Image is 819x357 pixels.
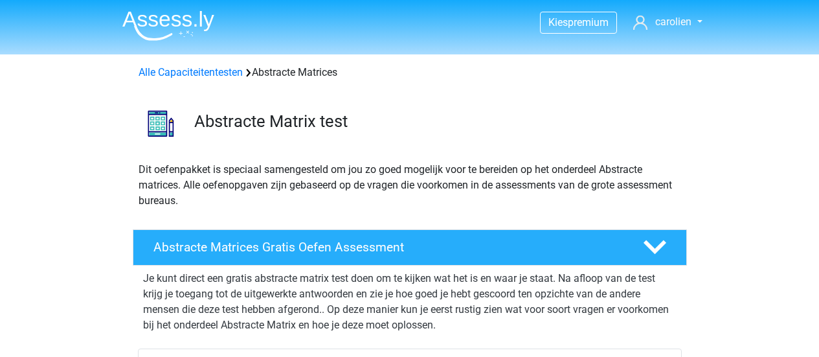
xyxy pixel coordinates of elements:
img: abstracte matrices [133,96,188,151]
span: carolien [655,16,691,28]
img: Assessly [122,10,214,41]
a: Kiespremium [541,14,616,31]
a: carolien [628,14,707,30]
h4: Abstracte Matrices Gratis Oefen Assessment [153,240,622,255]
p: Dit oefenpakket is speciaal samengesteld om jou zo goed mogelijk voor te bereiden op het onderdee... [139,162,681,209]
p: Je kunt direct een gratis abstracte matrix test doen om te kijken wat het is en waar je staat. Na... [143,271,677,333]
div: Abstracte Matrices [133,65,686,80]
span: premium [568,16,609,29]
span: Kies [548,16,568,29]
a: Alle Capaciteitentesten [139,66,243,78]
h3: Abstracte Matrix test [194,111,677,132]
a: Abstracte Matrices Gratis Oefen Assessment [128,229,692,266]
